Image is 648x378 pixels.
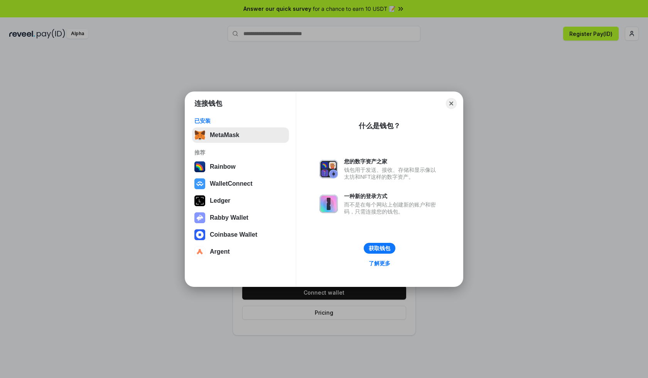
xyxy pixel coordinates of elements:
[210,214,248,221] div: Rabby Wallet
[194,229,205,240] img: svg+xml,%3Csvg%20width%3D%2228%22%20height%3D%2228%22%20viewBox%3D%220%200%2028%2028%22%20fill%3D...
[210,132,239,139] div: MetaMask
[210,197,230,204] div: Ledger
[192,127,289,143] button: MetaMask
[210,231,257,238] div: Coinbase Wallet
[194,178,205,189] img: svg+xml,%3Csvg%20width%3D%2228%22%20height%3D%2228%22%20viewBox%3D%220%200%2028%2028%22%20fill%3D...
[194,149,287,156] div: 推荐
[192,176,289,192] button: WalletConnect
[319,160,338,178] img: svg+xml,%3Csvg%20xmlns%3D%22http%3A%2F%2Fwww.w3.org%2F2000%2Fsvg%22%20fill%3D%22none%22%20viewBox...
[192,159,289,175] button: Rainbow
[210,163,236,170] div: Rainbow
[194,117,287,124] div: 已安装
[194,130,205,141] img: svg+xml,%3Csvg%20fill%3D%22none%22%20height%3D%2233%22%20viewBox%3D%220%200%2035%2033%22%20width%...
[369,260,390,267] div: 了解更多
[344,158,440,165] div: 您的数字资产之家
[344,166,440,180] div: 钱包用于发送、接收、存储和显示像以太坊和NFT这样的数字资产。
[194,212,205,223] img: svg+xml,%3Csvg%20xmlns%3D%22http%3A%2F%2Fwww.w3.org%2F2000%2Fsvg%22%20fill%3D%22none%22%20viewBox...
[344,201,440,215] div: 而不是在每个网站上创建新的账户和密码，只需连接您的钱包。
[446,98,457,109] button: Close
[210,248,230,255] div: Argent
[192,210,289,225] button: Rabby Wallet
[192,227,289,242] button: Coinbase Wallet
[319,195,338,213] img: svg+xml,%3Csvg%20xmlns%3D%22http%3A%2F%2Fwww.w3.org%2F2000%2Fsvg%22%20fill%3D%22none%22%20viewBox...
[192,244,289,259] button: Argent
[194,161,205,172] img: svg+xml,%3Csvg%20width%3D%22120%22%20height%3D%22120%22%20viewBox%3D%220%200%20120%20120%22%20fil...
[364,243,395,254] button: 获取钱包
[194,246,205,257] img: svg+xml,%3Csvg%20width%3D%2228%22%20height%3D%2228%22%20viewBox%3D%220%200%2028%2028%22%20fill%3D...
[369,245,390,252] div: 获取钱包
[210,180,253,187] div: WalletConnect
[364,258,395,268] a: 了解更多
[344,193,440,200] div: 一种新的登录方式
[194,99,222,108] h1: 连接钱包
[194,195,205,206] img: svg+xml,%3Csvg%20xmlns%3D%22http%3A%2F%2Fwww.w3.org%2F2000%2Fsvg%22%20width%3D%2228%22%20height%3...
[359,121,400,131] div: 什么是钱包？
[192,193,289,208] button: Ledger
